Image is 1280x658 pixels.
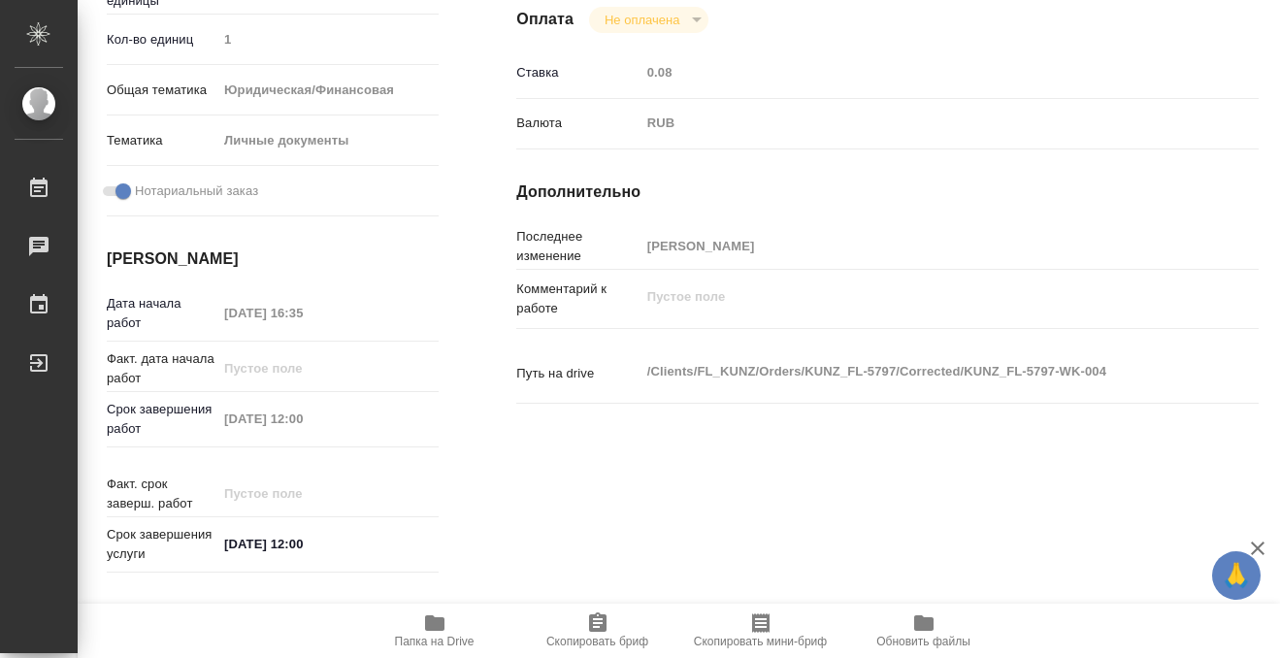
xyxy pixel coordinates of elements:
[516,227,640,266] p: Последнее изменение
[107,30,217,49] p: Кол-во единиц
[640,58,1197,86] input: Пустое поле
[516,63,640,82] p: Ставка
[217,25,439,53] input: Пустое поле
[516,181,1259,204] h4: Дополнительно
[217,299,387,327] input: Пустое поле
[353,604,516,658] button: Папка на Drive
[135,181,258,201] span: Нотариальный заказ
[107,81,217,100] p: Общая тематика
[842,604,1005,658] button: Обновить файлы
[516,8,574,31] h4: Оплата
[217,405,387,433] input: Пустое поле
[107,349,217,388] p: Факт. дата начала работ
[217,354,387,382] input: Пустое поле
[546,635,648,648] span: Скопировать бриф
[107,131,217,150] p: Тематика
[640,232,1197,260] input: Пустое поле
[217,479,387,508] input: Пустое поле
[107,294,217,333] p: Дата начала работ
[217,530,387,558] input: ✎ Введи что-нибудь
[217,74,439,107] div: Юридическая/Финансовая
[679,604,842,658] button: Скопировать мини-бриф
[1220,555,1253,596] span: 🙏
[599,12,685,28] button: Не оплачена
[217,124,439,157] div: Личные документы
[395,635,475,648] span: Папка на Drive
[694,635,827,648] span: Скопировать мини-бриф
[640,355,1197,388] textarea: /Clients/FL_KUNZ/Orders/KUNZ_FL-5797/Corrected/KUNZ_FL-5797-WK-004
[516,364,640,383] p: Путь на drive
[107,525,217,564] p: Срок завершения услуги
[589,7,708,33] div: Не оплачена
[516,114,640,133] p: Валюта
[107,475,217,513] p: Факт. срок заверш. работ
[640,107,1197,140] div: RUB
[516,604,679,658] button: Скопировать бриф
[107,247,439,271] h4: [PERSON_NAME]
[107,400,217,439] p: Срок завершения работ
[876,635,970,648] span: Обновить файлы
[1212,551,1261,600] button: 🙏
[516,280,640,318] p: Комментарий к работе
